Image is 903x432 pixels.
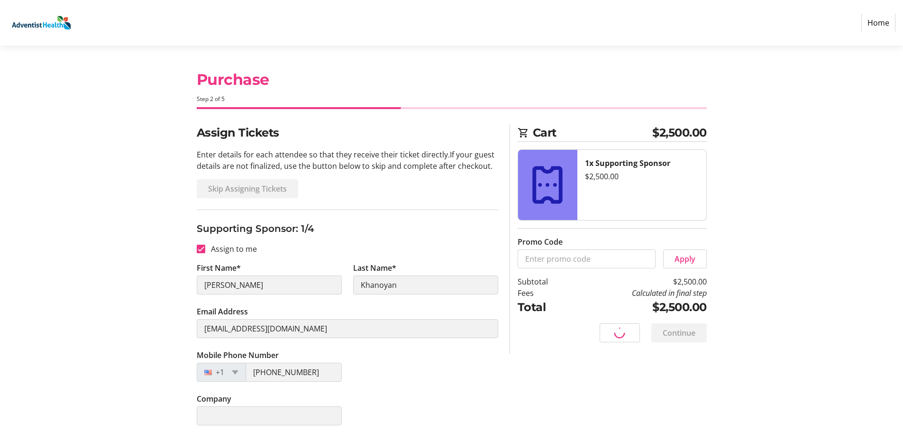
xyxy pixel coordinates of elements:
a: Home [861,14,895,32]
td: $2,500.00 [572,276,707,287]
label: Company [197,393,231,404]
td: Subtotal [518,276,572,287]
label: First Name* [197,262,241,274]
h3: Supporting Sponsor: 1/4 [197,221,498,236]
span: Cart [533,124,653,141]
td: Total [518,299,572,316]
h2: Assign Tickets [197,124,498,141]
td: Fees [518,287,572,299]
button: Apply [663,249,707,268]
img: Adventist Health's Logo [8,4,75,42]
label: Promo Code [518,236,563,248]
span: Apply [675,253,695,265]
td: Calculated in final step [572,287,707,299]
label: Assign to me [205,243,257,255]
strong: 1x Supporting Sponsor [585,158,670,168]
div: $2,500.00 [585,171,699,182]
label: Mobile Phone Number [197,349,279,361]
input: (201) 555-0123 [246,363,342,382]
label: Email Address [197,306,248,317]
div: Step 2 of 5 [197,95,707,103]
input: Enter promo code [518,249,656,268]
label: Last Name* [353,262,396,274]
td: $2,500.00 [572,299,707,316]
h1: Purchase [197,68,707,91]
span: $2,500.00 [652,124,707,141]
p: Enter details for each attendee so that they receive their ticket directly. If your guest details... [197,149,498,172]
